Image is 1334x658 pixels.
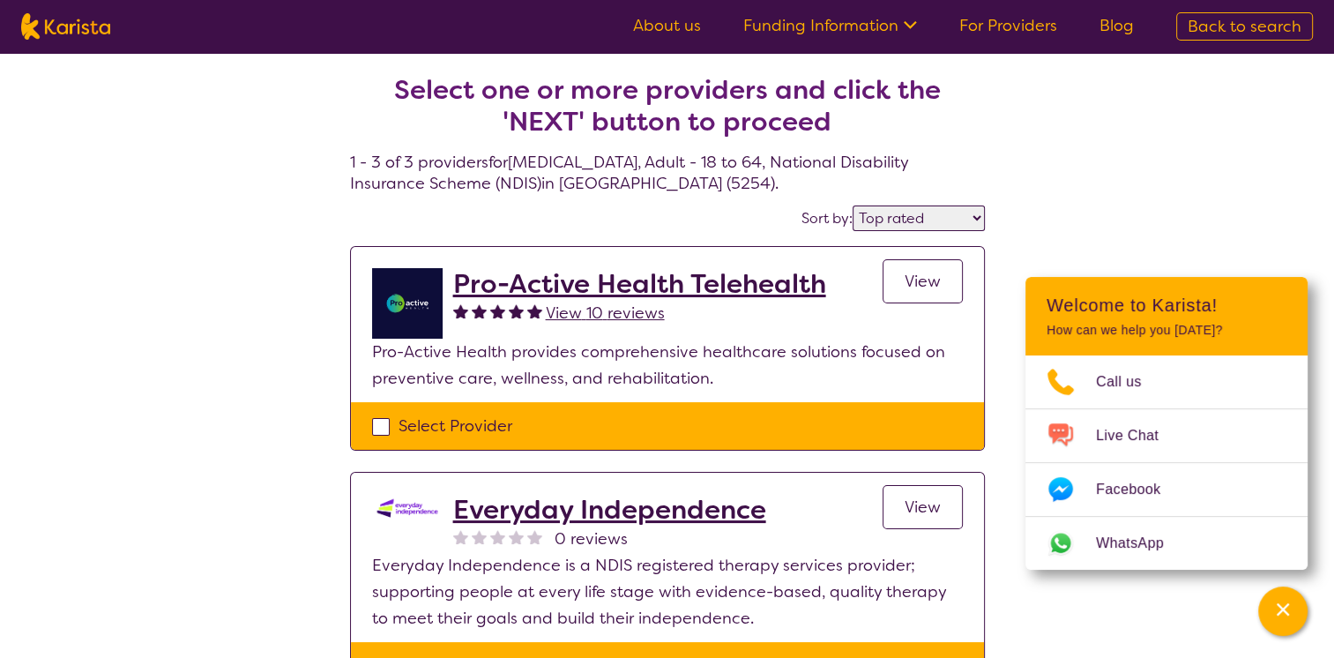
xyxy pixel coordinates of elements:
[743,15,917,36] a: Funding Information
[490,529,505,544] img: nonereviewstar
[453,529,468,544] img: nonereviewstar
[490,303,505,318] img: fullstar
[883,485,963,529] a: View
[371,74,964,138] h2: Select one or more providers and click the 'NEXT' button to proceed
[21,13,110,40] img: Karista logo
[959,15,1057,36] a: For Providers
[633,15,701,36] a: About us
[1096,369,1163,395] span: Call us
[555,526,628,552] span: 0 reviews
[1258,587,1308,636] button: Channel Menu
[472,529,487,544] img: nonereviewstar
[1099,15,1134,36] a: Blog
[546,303,665,324] span: View 10 reviews
[1096,476,1181,503] span: Facebook
[546,300,665,326] a: View 10 reviews
[350,32,985,194] h4: 1 - 3 of 3 providers for [MEDICAL_DATA] , Adult - 18 to 64 , National Disability Insurance Scheme...
[527,303,542,318] img: fullstar
[1096,530,1185,557] span: WhatsApp
[453,494,766,526] a: Everyday Independence
[905,271,941,292] span: View
[1188,16,1301,37] span: Back to search
[527,529,542,544] img: nonereviewstar
[372,494,443,522] img: kdssqoqrr0tfqzmv8ac0.png
[801,209,853,228] label: Sort by:
[905,497,941,518] span: View
[1025,517,1308,570] a: Web link opens in a new tab.
[1176,12,1313,41] a: Back to search
[453,303,468,318] img: fullstar
[453,268,826,300] a: Pro-Active Health Telehealth
[1096,422,1180,449] span: Live Chat
[1047,295,1286,316] h2: Welcome to Karista!
[1047,323,1286,338] p: How can we help you [DATE]?
[883,259,963,303] a: View
[509,303,524,318] img: fullstar
[1025,277,1308,570] div: Channel Menu
[372,268,443,339] img: ymlb0re46ukcwlkv50cv.png
[1025,355,1308,570] ul: Choose channel
[372,552,963,632] p: Everyday Independence is a NDIS registered therapy services provider; supporting people at every ...
[509,529,524,544] img: nonereviewstar
[372,339,963,392] p: Pro-Active Health provides comprehensive healthcare solutions focused on preventive care, wellnes...
[472,303,487,318] img: fullstar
